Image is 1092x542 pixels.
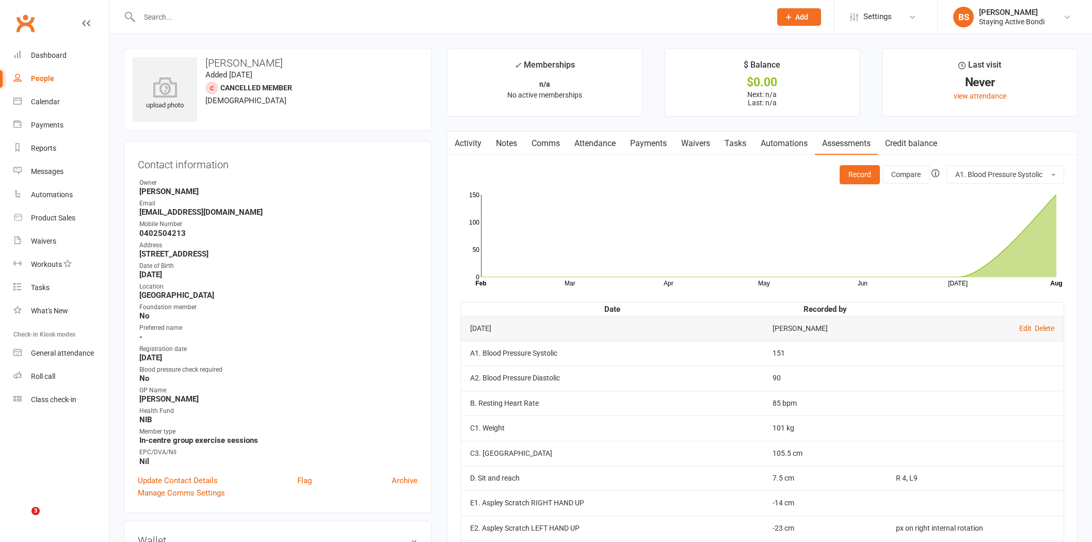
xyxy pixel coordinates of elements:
[461,341,763,365] td: A1. Blood Pressure Systolic
[461,302,763,316] th: Date
[1019,324,1032,332] a: Edit
[31,372,55,380] div: Roll call
[979,17,1045,26] div: Staying Active Bondi
[461,416,763,440] td: C1. Weight
[139,427,417,437] div: Member type
[13,114,109,137] a: Payments
[392,474,417,487] a: Archive
[31,121,63,129] div: Payments
[524,132,567,155] a: Comms
[815,132,878,155] a: Assessments
[763,391,887,416] td: 85 bpm
[136,10,764,24] input: Search...
[139,386,417,395] div: GP Name
[139,291,417,300] strong: [GEOGRAPHIC_DATA]
[447,132,489,155] a: Activity
[795,13,808,21] span: Add
[139,178,417,188] div: Owner
[138,155,417,170] h3: Contact information
[753,132,815,155] a: Automations
[763,441,887,466] td: 105.5 cm
[139,323,417,333] div: Preferred name
[675,77,850,88] div: $0.00
[461,490,763,515] td: E1. Aspley Scratch RIGHT HAND UP
[139,353,417,362] strong: [DATE]
[138,487,225,499] a: Manage Comms Settings
[13,388,109,411] a: Class kiosk mode
[13,365,109,388] a: Roll call
[13,206,109,230] a: Product Sales
[954,92,1006,100] a: view attendance
[139,406,417,416] div: Health Fund
[139,311,417,321] strong: No
[31,260,62,268] div: Workouts
[31,395,76,404] div: Class check-in
[139,241,417,250] div: Address
[763,302,887,316] th: Recorded by
[763,490,887,515] td: -14 cm
[133,77,197,111] div: upload photo
[717,132,753,155] a: Tasks
[958,58,1001,77] div: Last visit
[139,219,417,229] div: Mobile Number
[539,80,550,88] strong: n/a
[1035,324,1054,332] a: Delete
[13,44,109,67] a: Dashboard
[13,90,109,114] a: Calendar
[10,507,35,532] iframe: Intercom live chat
[946,165,1064,184] button: A1. Blood Pressure Systolic
[139,365,417,375] div: Blood pressure check required
[887,516,1064,540] td: px on right internal rotation
[13,67,109,90] a: People
[139,415,417,424] strong: NIB
[31,51,67,59] div: Dashboard
[878,132,944,155] a: Credit balance
[744,58,780,77] div: $ Balance
[31,74,54,83] div: People
[763,516,887,540] td: -23 cm
[12,10,38,36] a: Clubworx
[205,70,252,79] time: Added [DATE]
[461,391,763,416] td: B. Resting Heart Rate
[470,325,754,332] div: [DATE]
[675,90,850,107] p: Next: n/a Last: n/a
[461,441,763,466] td: C3. [GEOGRAPHIC_DATA]
[31,349,94,357] div: General attendance
[461,365,763,390] td: A2. Blood Pressure Diastolic
[13,160,109,183] a: Messages
[763,365,887,390] td: 90
[139,374,417,383] strong: No
[139,436,417,445] strong: In-centre group exercise sessions
[953,7,974,27] div: BS
[515,58,575,77] div: Memberships
[13,276,109,299] a: Tasks
[507,91,582,99] span: No active memberships
[139,187,417,196] strong: [PERSON_NAME]
[139,270,417,279] strong: [DATE]
[139,261,417,271] div: Date of Birth
[674,132,717,155] a: Waivers
[205,96,286,105] span: [DEMOGRAPHIC_DATA]
[139,302,417,312] div: Foundation member
[979,8,1045,17] div: [PERSON_NAME]
[13,299,109,323] a: What's New
[763,466,887,490] td: 7.5 cm
[139,332,417,342] strong: -
[461,516,763,540] td: E2. Aspley Scratch LEFT HAND UP
[31,307,68,315] div: What's New
[139,394,417,404] strong: [PERSON_NAME]
[31,190,73,199] div: Automations
[31,144,56,152] div: Reports
[763,341,887,365] td: 151
[623,132,674,155] a: Payments
[461,466,763,490] td: D. Sit and reach
[13,137,109,160] a: Reports
[139,448,417,457] div: EPC/DVA/Nil
[139,344,417,354] div: Registration date
[31,214,75,222] div: Product Sales
[220,84,292,92] span: Cancelled member
[515,60,521,70] i: ✓
[955,170,1042,179] span: A1. Blood Pressure Systolic
[297,474,312,487] a: Flag
[13,342,109,365] a: General attendance kiosk mode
